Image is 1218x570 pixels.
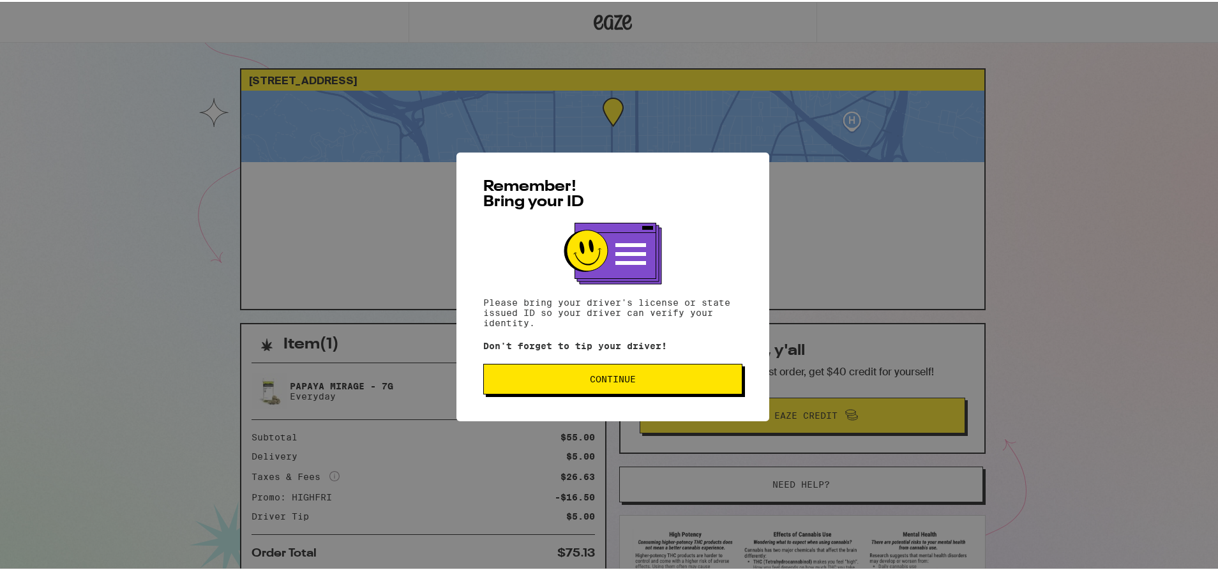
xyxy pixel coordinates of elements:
[483,362,742,393] button: Continue
[483,177,584,208] span: Remember! Bring your ID
[483,339,742,349] p: Don't forget to tip your driver!
[8,9,92,19] span: Hi. Need any help?
[590,373,636,382] span: Continue
[483,296,742,326] p: Please bring your driver's license or state issued ID so your driver can verify your identity.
